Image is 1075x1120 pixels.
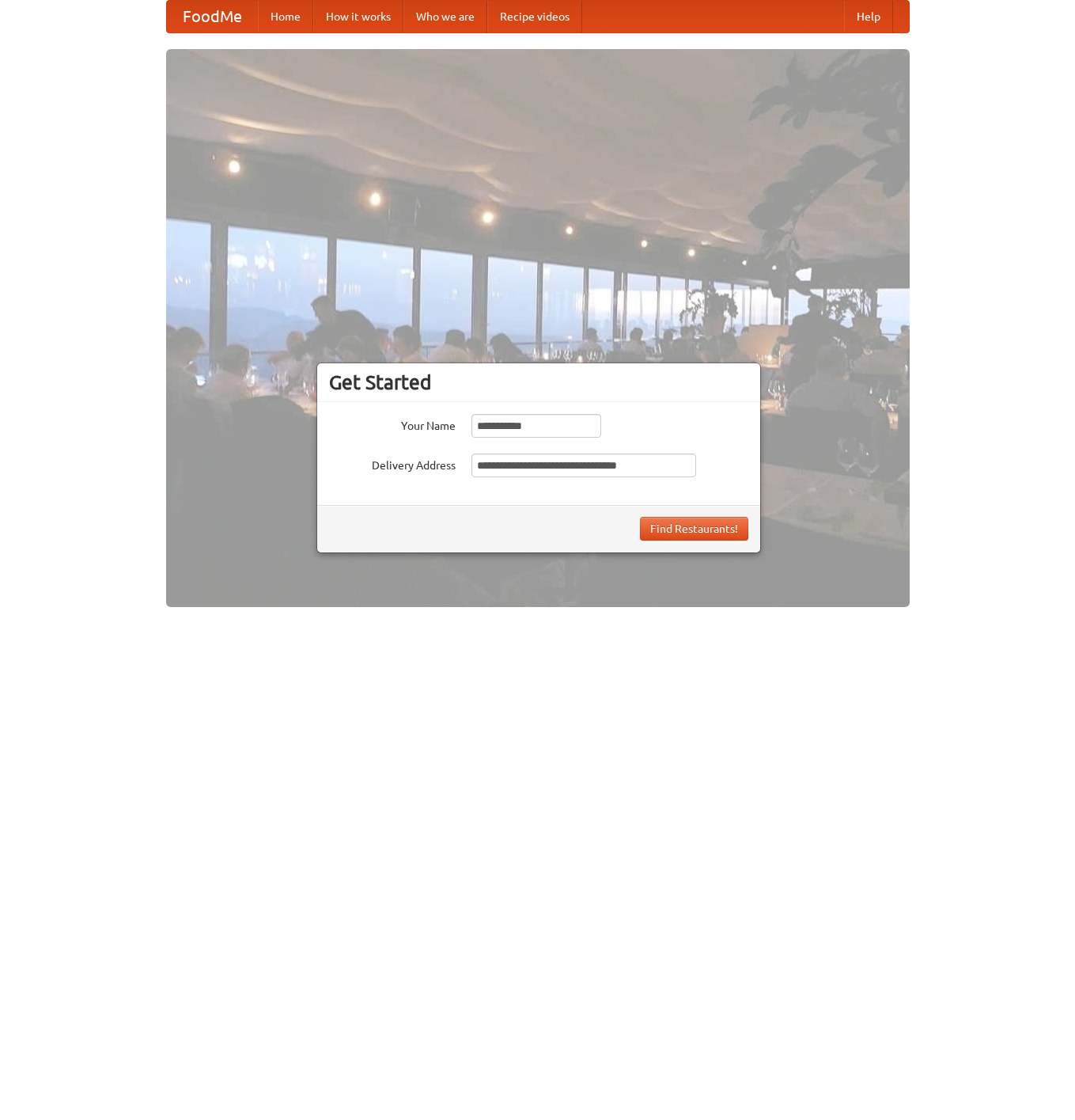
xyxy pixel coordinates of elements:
a: Recipe videos [487,1,582,32]
a: Home [258,1,313,32]
a: How it works [313,1,403,32]
a: Who we are [403,1,487,32]
label: Delivery Address [329,454,456,473]
label: Your Name [329,414,456,434]
h3: Get Started [329,370,748,394]
a: Help [844,1,893,32]
button: Find Restaurants! [640,517,748,541]
a: FoodMe [167,1,258,32]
